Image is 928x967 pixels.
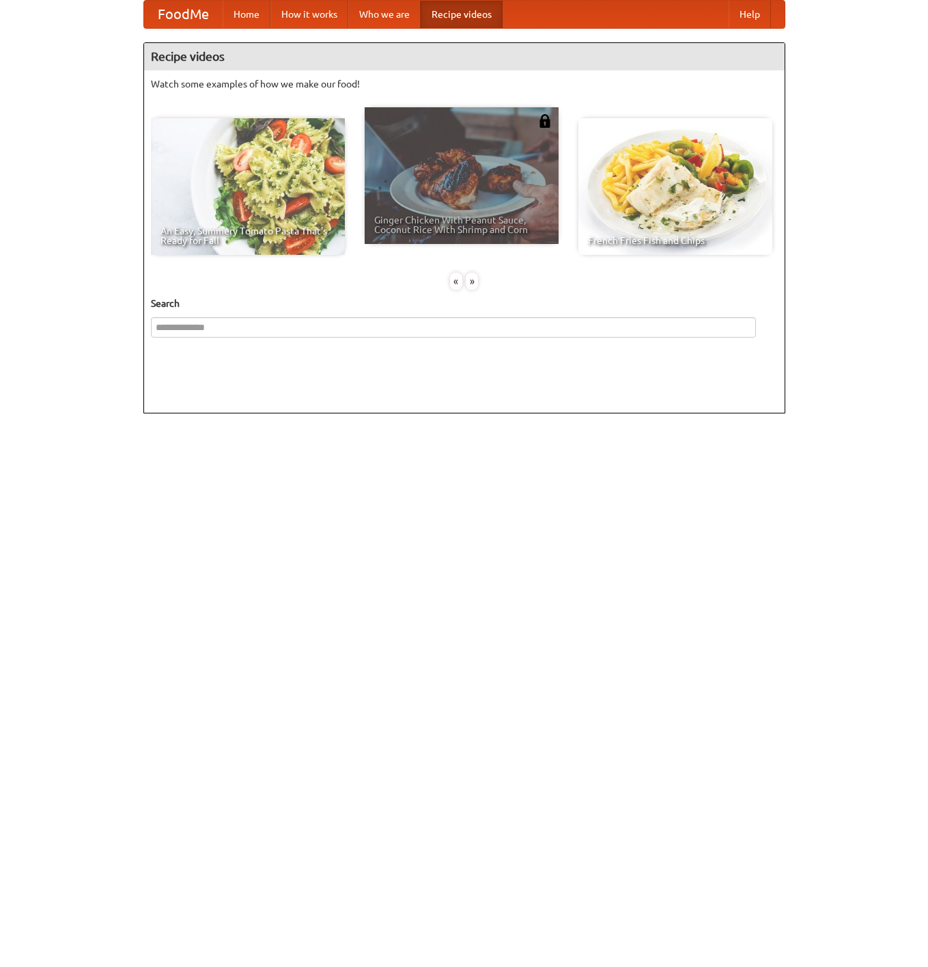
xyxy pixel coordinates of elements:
a: FoodMe [144,1,223,28]
div: « [450,273,462,290]
a: How it works [270,1,348,28]
p: Watch some examples of how we make our food! [151,77,778,91]
span: An Easy, Summery Tomato Pasta That's Ready for Fall [160,226,335,245]
div: » [466,273,478,290]
img: 483408.png [538,114,552,128]
a: An Easy, Summery Tomato Pasta That's Ready for Fall [151,118,345,255]
h4: Recipe videos [144,43,785,70]
a: Recipe videos [421,1,503,28]
a: Home [223,1,270,28]
a: Who we are [348,1,421,28]
span: French Fries Fish and Chips [588,236,763,245]
a: French Fries Fish and Chips [578,118,772,255]
a: Help [729,1,771,28]
h5: Search [151,297,778,310]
